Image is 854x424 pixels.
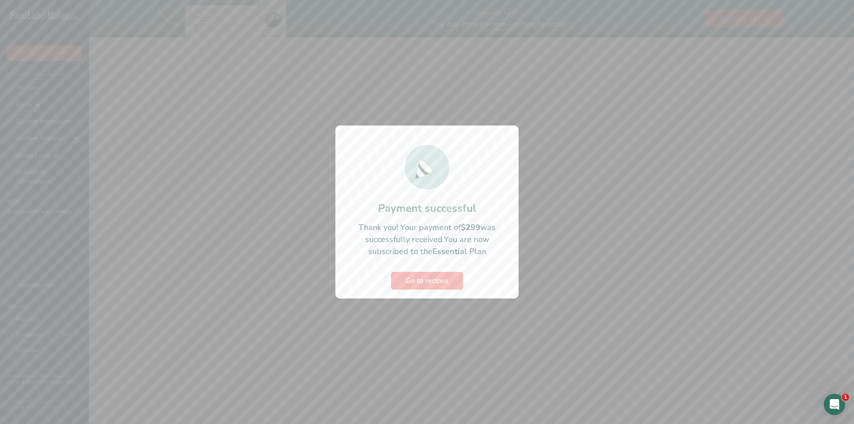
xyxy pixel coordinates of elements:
span: 1 [842,394,849,401]
b: Essential [432,246,467,257]
iframe: Intercom live chat [824,394,845,415]
b: $299 [461,222,480,233]
img: Successful Payment [405,145,449,190]
h1: Payment successful [344,200,510,216]
button: Go to recipes [391,272,463,290]
span: Go to recipes [406,275,448,286]
p: Thank you! Your payment of was successfully received. [344,222,510,258]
